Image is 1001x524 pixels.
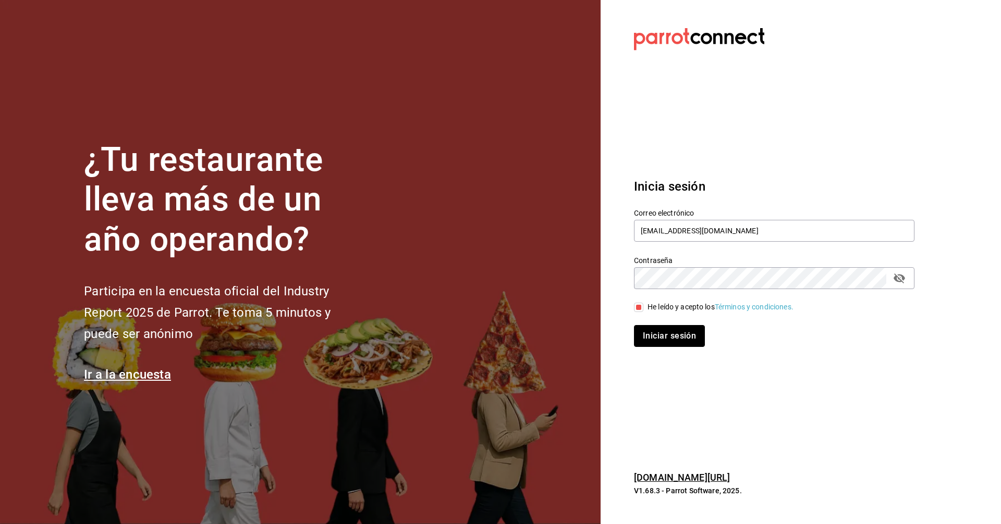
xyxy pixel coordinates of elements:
input: Ingresa tu correo electrónico [634,220,914,242]
h1: ¿Tu restaurante lleva más de un año operando? [84,140,365,260]
h2: Participa en la encuesta oficial del Industry Report 2025 de Parrot. Te toma 5 minutos y puede se... [84,281,365,344]
p: V1.68.3 - Parrot Software, 2025. [634,485,914,496]
a: [DOMAIN_NAME][URL] [634,472,730,483]
h3: Inicia sesión [634,177,914,196]
label: Correo electrónico [634,209,914,216]
button: Iniciar sesión [634,325,705,347]
button: passwordField [890,269,908,287]
label: Contraseña [634,256,914,264]
a: Ir a la encuesta [84,367,171,382]
div: He leído y acepto los [648,302,794,313]
a: Términos y condiciones. [715,303,794,311]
